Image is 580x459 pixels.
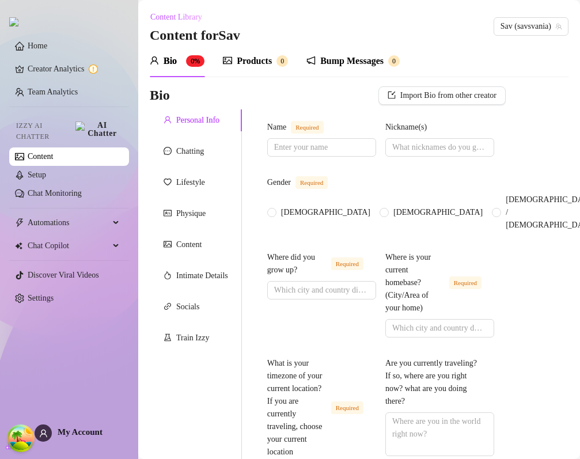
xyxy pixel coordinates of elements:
span: Required [331,257,363,270]
span: Import Bio from other creator [400,91,496,100]
div: Products [237,54,272,68]
span: import [388,91,396,99]
label: Name [267,121,336,134]
span: notification [306,56,316,65]
label: Where is your current homebase? (City/Area of your home) [385,251,494,314]
input: Where did you grow up? [274,284,367,297]
span: Are you currently traveling? If so, where are you right now? what are you doing there? [385,359,477,405]
img: AI Chatter [75,122,120,138]
a: Settings [28,294,54,302]
span: picture [223,56,232,65]
div: Train Izzy [176,332,209,344]
div: Where did you grow up? [267,251,327,276]
span: experiment [164,333,172,342]
span: team [555,23,562,30]
div: Bio [164,54,177,68]
div: Nickname(s) [385,121,427,134]
sup: 0 [276,55,288,67]
a: Team Analytics [28,88,78,96]
span: Required [295,176,328,189]
span: Required [291,121,323,134]
span: user [150,56,159,65]
span: My Account [58,427,103,437]
span: idcard [164,209,172,217]
span: message [164,147,172,155]
h3: Bio [150,86,170,105]
a: Discover Viral Videos [28,271,99,279]
div: Intimate Details [176,270,228,282]
div: Personal Info [176,114,219,127]
span: Sav (savsvania) [501,18,562,35]
span: Required [449,276,482,289]
button: Content Library [150,8,211,26]
label: Where did you grow up? [267,251,376,276]
span: user [39,429,48,438]
span: Content Library [150,13,202,22]
a: Chat Monitoring [28,189,82,198]
div: Lifestyle [176,176,205,189]
span: link [164,302,172,310]
span: Izzy AI Chatter [16,120,71,142]
button: Import Bio from other creator [378,86,506,105]
span: picture [164,240,172,248]
sup: 0 [388,55,400,67]
span: Required [331,401,363,414]
span: Chat Copilot [28,237,109,255]
h3: Content for Sav [150,26,240,45]
span: Automations [28,214,109,232]
span: user [164,116,172,124]
div: Name [267,121,286,134]
img: Chat Copilot [15,242,22,250]
a: Content [28,152,53,161]
span: fire [164,271,172,279]
sup: 0% [186,55,204,67]
span: thunderbolt [15,218,24,227]
span: heart [164,178,172,186]
input: Where is your current homebase? (City/Area of your home) [392,322,485,335]
span: build [6,442,14,450]
div: Content [176,238,202,251]
div: Where is your current homebase? (City/Area of your home) [385,251,445,314]
button: Open Tanstack query devtools [9,427,32,450]
input: Name [274,141,367,154]
a: Home [28,41,47,50]
img: logo.svg [9,17,18,26]
span: [DEMOGRAPHIC_DATA] [276,206,375,219]
div: Physique [176,207,206,220]
span: What is your timezone of your current location? If you are currently traveling, choose your curre... [267,359,323,456]
input: Nickname(s) [392,141,485,154]
a: Creator Analytics exclamation-circle [28,60,120,78]
a: Setup [28,170,46,179]
div: Socials [176,301,199,313]
div: Gender [267,176,291,189]
div: Bump Messages [320,54,384,68]
label: Gender [267,176,340,189]
div: Chatting [176,145,204,158]
label: Nickname(s) [385,121,435,134]
span: [DEMOGRAPHIC_DATA] [389,206,487,219]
